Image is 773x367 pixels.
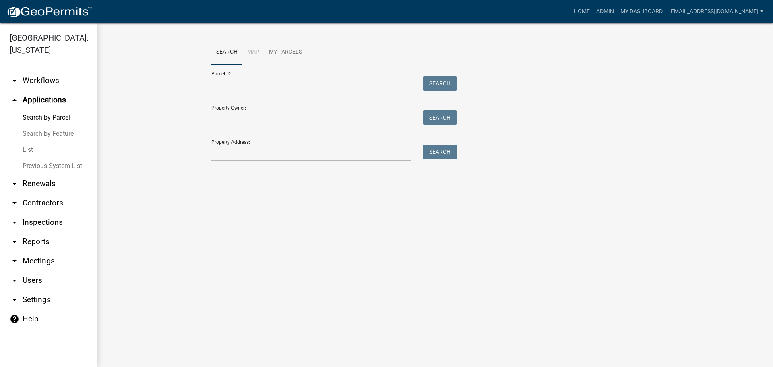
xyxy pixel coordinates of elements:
[423,145,457,159] button: Search
[10,179,19,189] i: arrow_drop_down
[617,4,666,19] a: My Dashboard
[10,256,19,266] i: arrow_drop_down
[10,276,19,285] i: arrow_drop_down
[570,4,593,19] a: Home
[10,295,19,305] i: arrow_drop_down
[10,95,19,105] i: arrow_drop_up
[264,39,307,65] a: My Parcels
[666,4,767,19] a: [EMAIL_ADDRESS][DOMAIN_NAME]
[10,237,19,247] i: arrow_drop_down
[423,76,457,91] button: Search
[10,76,19,85] i: arrow_drop_down
[10,218,19,227] i: arrow_drop_down
[10,198,19,208] i: arrow_drop_down
[593,4,617,19] a: Admin
[211,39,242,65] a: Search
[10,314,19,324] i: help
[423,110,457,125] button: Search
